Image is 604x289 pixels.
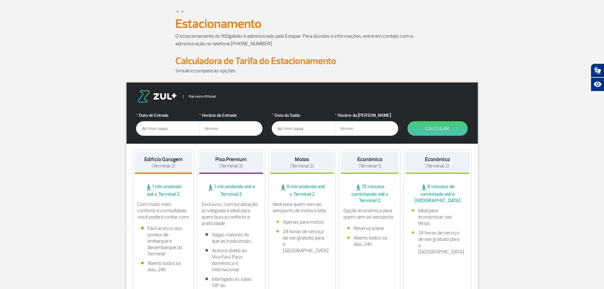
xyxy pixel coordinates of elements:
[347,225,392,232] li: Reserva online
[136,90,178,102] img: logo-zul.png
[199,183,263,197] span: 1 min andando até o Terminal 2
[407,121,468,136] button: Calcular
[343,207,396,220] p: Opção econômica para quem vem ao aeroporto.
[205,247,257,273] li: Acesso direto ao Visa Fast Pass doméstico e internacional.
[273,201,332,214] p: Ideal para quem vem ao aeroporto de motocicleta.
[181,8,184,15] a: >
[175,67,429,75] p: Simule e compare as opções.
[290,163,314,169] span: (Terminal 2)
[412,207,463,227] li: Ideal para economizar nas férias
[152,163,175,169] span: (Terminal 2)
[276,219,328,225] li: Apenas para motos.
[141,225,186,257] li: Fácil acesso aos pontos de embarque e desembarque do Terminal
[175,32,429,48] p: O estacionamento do RIOgaleão é administrado pela Estapar. Para dúvidas e informações, entre em c...
[175,18,429,29] h1: Estacionamento
[412,230,463,255] li: 24 horas de serviço de van gratuito para o [GEOGRAPHIC_DATA]
[347,235,392,247] li: Aberto todos os dias, 24h.
[591,63,604,77] button: Abrir tradutor de língua de sinais.
[406,183,470,204] span: 6 minutos de caminhada até o [GEOGRAPHIC_DATA]
[295,156,309,163] strong: Motos
[183,95,216,98] span: Parceiro Oficial
[425,163,449,169] span: (Terminal 2)
[272,112,335,119] label: Data da Saída
[341,183,399,204] span: 15 minutos caminhando até o Terminal 2
[425,156,450,163] strong: Econômico
[205,232,257,244] li: Vagas maiores do que as tradicionais.
[136,121,199,136] input: dd/mm/aaaa
[591,77,604,91] button: Abrir recursos assistivos.
[591,63,604,91] div: Plugin de acessibilidade da Hand Talk.
[202,201,261,227] p: Exclusivo, com localização privilegiada e ideal para quem busca conforto e praticidade.
[199,121,263,136] input: hh:mm
[219,163,243,169] span: (Terminal 2)
[358,163,381,169] span: (Terminal 1)
[357,156,382,163] strong: Econômico
[276,228,328,254] li: 24 horas de serviço de van gratuito para o [GEOGRAPHIC_DATA]
[272,121,335,136] input: dd/mm/aaaa
[141,260,186,273] li: Aberto todos os dias, 24h
[135,183,192,197] span: 1 min andando até o Terminal 2
[175,55,429,67] h2: Calculadora de Tarifa do Estacionamento
[215,156,247,163] strong: Piso Premium
[335,121,398,136] input: hh:mm
[335,112,398,119] label: Horário da [PERSON_NAME]
[270,183,334,197] span: 6 min andando até o Terminal 2
[199,112,263,119] label: Horário da Entrada
[136,112,199,119] label: Data de Entrada
[144,156,183,163] strong: Edifício Garagem
[177,8,179,15] a: >
[137,201,190,220] p: Com muito mais conforto e comodidade, você poderá contar com:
